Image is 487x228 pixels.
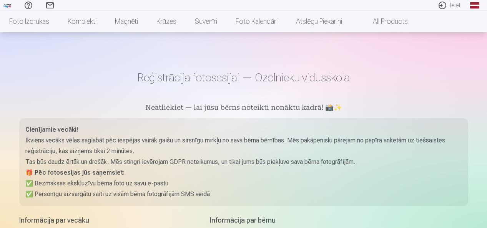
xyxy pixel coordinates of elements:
a: Magnēti [106,11,147,32]
a: Atslēgu piekariņi [287,11,351,32]
a: Krūzes [147,11,186,32]
a: All products [351,11,417,32]
h1: Reģistrācija fotosesijai — Ozolnieku vidusskola [19,71,468,84]
p: ✅ Personīgu aizsargātu saiti uz visām bērna fotogrāfijām SMS veidā [25,189,462,200]
p: Ikviens vecāks vēlas saglabāt pēc iespējas vairāk gaišu un sirsnīgu mirkļu no sava bērna bērnības... [25,135,462,157]
p: Tas būs daudz ērtāk un drošāk. Mēs stingri ievērojam GDPR noteikumus, un tikai jums būs piekļuve ... [25,157,462,167]
h5: Informācija par vecāku [19,215,191,226]
h5: Neatliekiet — lai jūsu bērns noteikti nonāktu kadrā! 📸✨ [19,103,468,114]
p: ✅ Bezmaksas ekskluzīvu bērna foto uz savu e-pastu [25,178,462,189]
h5: Informācija par bērnu [210,215,468,226]
a: Komplekti [58,11,106,32]
a: Foto kalendāri [226,11,287,32]
a: Suvenīri [186,11,226,32]
img: /fa1 [3,3,12,8]
strong: 🎁 Pēc fotosesijas jūs saņemsiet: [25,169,125,176]
strong: Cienījamie vecāki! [25,126,78,133]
